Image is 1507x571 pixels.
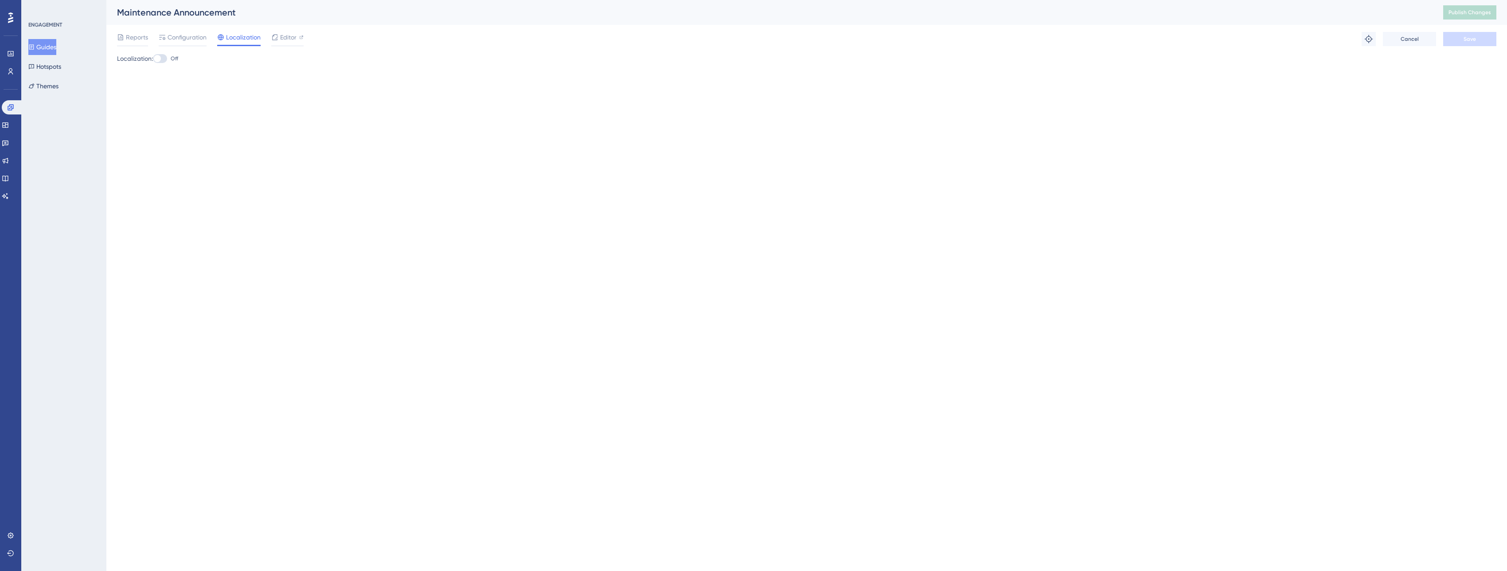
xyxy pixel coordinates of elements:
[1383,32,1436,46] button: Cancel
[168,32,207,43] span: Configuration
[126,32,148,43] span: Reports
[171,55,178,62] span: Off
[226,32,261,43] span: Localization
[28,78,59,94] button: Themes
[117,6,1421,19] div: Maintenance Announcement
[28,21,62,28] div: ENGAGEMENT
[1448,9,1491,16] span: Publish Changes
[1401,35,1419,43] span: Cancel
[1443,32,1496,46] button: Save
[280,32,297,43] span: Editor
[117,53,1496,64] div: Localization:
[1443,5,1496,20] button: Publish Changes
[28,59,61,75] button: Hotspots
[28,39,56,55] button: Guides
[1464,35,1476,43] span: Save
